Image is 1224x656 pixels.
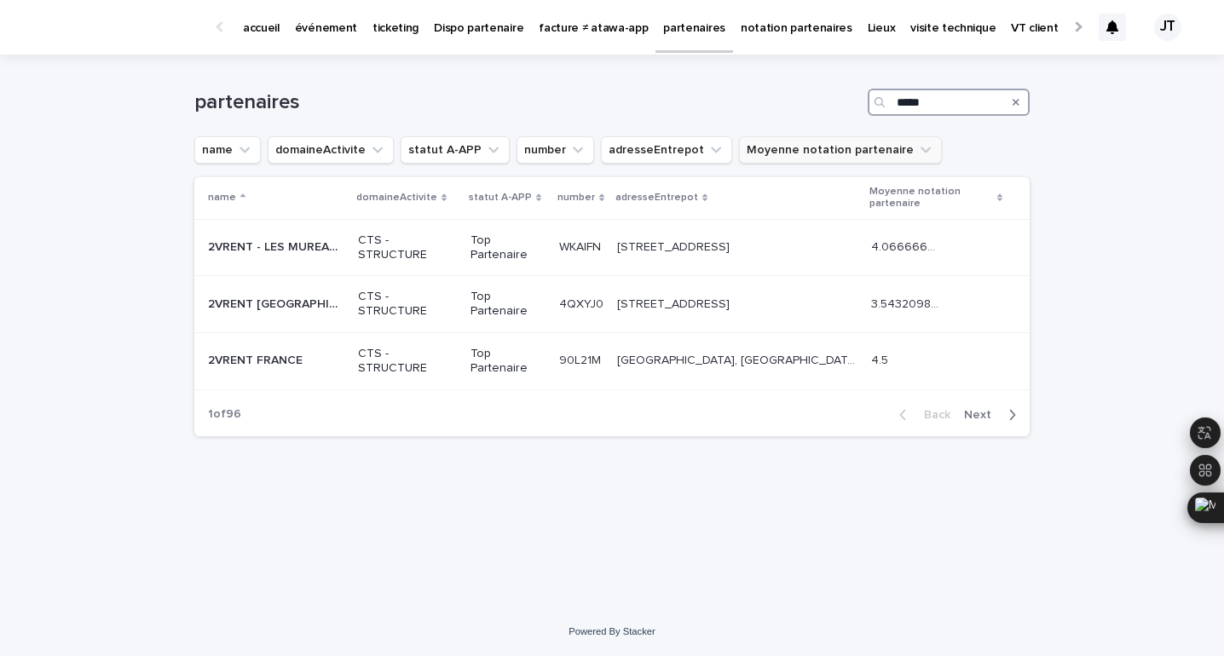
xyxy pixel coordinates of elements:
[194,90,861,115] h1: partenaires
[617,294,733,312] p: [STREET_ADDRESS]
[617,237,733,255] p: 1 chemin du bois des remises 78130 LES MUREAUX
[208,350,306,368] p: 2VRENT FRANCE
[208,294,348,312] p: 2VRENT [GEOGRAPHIC_DATA]
[401,136,510,164] button: statut A-APP
[871,294,945,312] p: 3.54320987654321
[471,290,546,319] p: Top Partenaire
[194,219,1030,276] tr: 2VRENT - LES MUREAUX2VRENT - LES MUREAUX CTS - STRUCTURETop PartenaireWKAIFNWKAIFN [STREET_ADDRES...
[194,136,261,164] button: name
[601,136,732,164] button: adresseEntrepot
[469,188,532,207] p: statut A-APP
[194,394,255,435] p: 1 of 96
[194,276,1030,333] tr: 2VRENT [GEOGRAPHIC_DATA]2VRENT [GEOGRAPHIC_DATA] CTS - STRUCTURETop Partenaire4QXYJ04QXYJ0 [STREE...
[868,89,1030,116] input: Search
[1154,14,1181,41] div: JT
[559,294,607,312] p: 4QXYJ0
[34,10,199,44] img: Ls34BcGeRexTGTNfXpUC
[964,409,1002,421] span: Next
[471,233,546,262] p: Top Partenaire
[557,188,595,207] p: number
[569,626,655,636] a: Powered By Stacker
[617,350,861,368] p: Business Park, 's Gravenstraat 197, 9810 Nazareth
[886,407,957,423] button: Back
[871,350,892,368] p: 4.5
[871,237,945,255] p: 4.066666666666666
[869,182,993,214] p: Moyenne notation partenaire
[914,409,950,421] span: Back
[268,136,394,164] button: domaineActivite
[208,188,236,207] p: name
[194,332,1030,389] tr: 2VRENT FRANCE2VRENT FRANCE CTS - STRUCTURETop Partenaire90L21M90L21M [GEOGRAPHIC_DATA], [GEOGRAPH...
[358,347,457,376] p: CTS - STRUCTURE
[358,233,457,262] p: CTS - STRUCTURE
[208,237,348,255] p: 2VRENT - LES MUREAUX
[559,237,604,255] p: WKAIFN
[471,347,546,376] p: Top Partenaire
[358,290,457,319] p: CTS - STRUCTURE
[559,350,604,368] p: 90L21M
[957,407,1030,423] button: Next
[356,188,437,207] p: domaineActivite
[517,136,594,164] button: number
[739,136,942,164] button: Moyenne notation partenaire
[615,188,698,207] p: adresseEntrepot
